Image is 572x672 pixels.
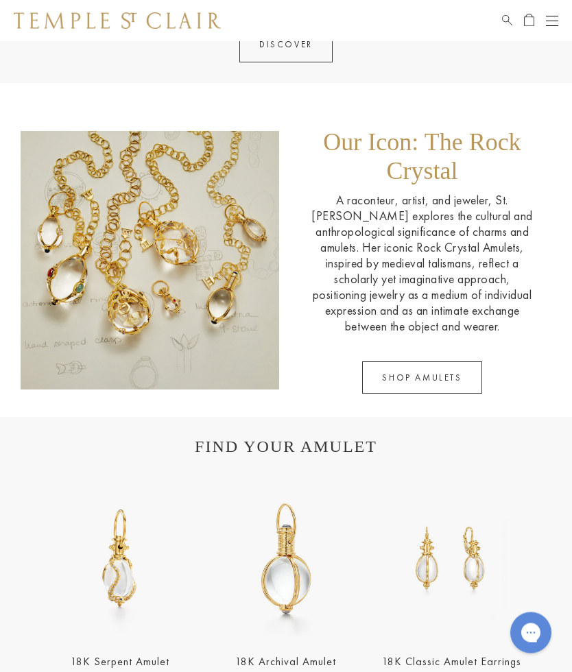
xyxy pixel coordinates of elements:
p: Our Icon: The Rock Crystal [307,128,538,193]
a: 18K Archival Amulet18K Archival Amulet [207,481,365,638]
p: A raconteur, artist, and jeweler, St. [PERSON_NAME] explores the cultural and anthropological sig... [307,193,538,335]
a: 18K Classic Amulet Earrings18K Classic Amulet Earrings [373,481,531,638]
a: P51836-E18SRPPVP51836-E11SERPPV [41,481,199,638]
a: DISCOVER [239,27,333,63]
a: 18K Classic Amulet Earrings [382,655,521,669]
img: P51836-E11SERPPV [41,481,199,638]
a: 18K Serpent Amulet [71,655,169,669]
a: 18K Archival Amulet [235,655,336,669]
img: 18K Classic Amulet Earrings [373,481,531,638]
img: 18K Archival Amulet [207,481,365,638]
iframe: Gorgias live chat messenger [503,608,558,658]
img: Temple St. Clair [14,12,221,29]
button: Open navigation [546,12,558,29]
a: Open Shopping Bag [524,12,534,29]
a: SHOP AMULETS [362,362,481,394]
h1: FIND YOUR AMULET [34,438,538,457]
a: Search [502,12,512,29]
